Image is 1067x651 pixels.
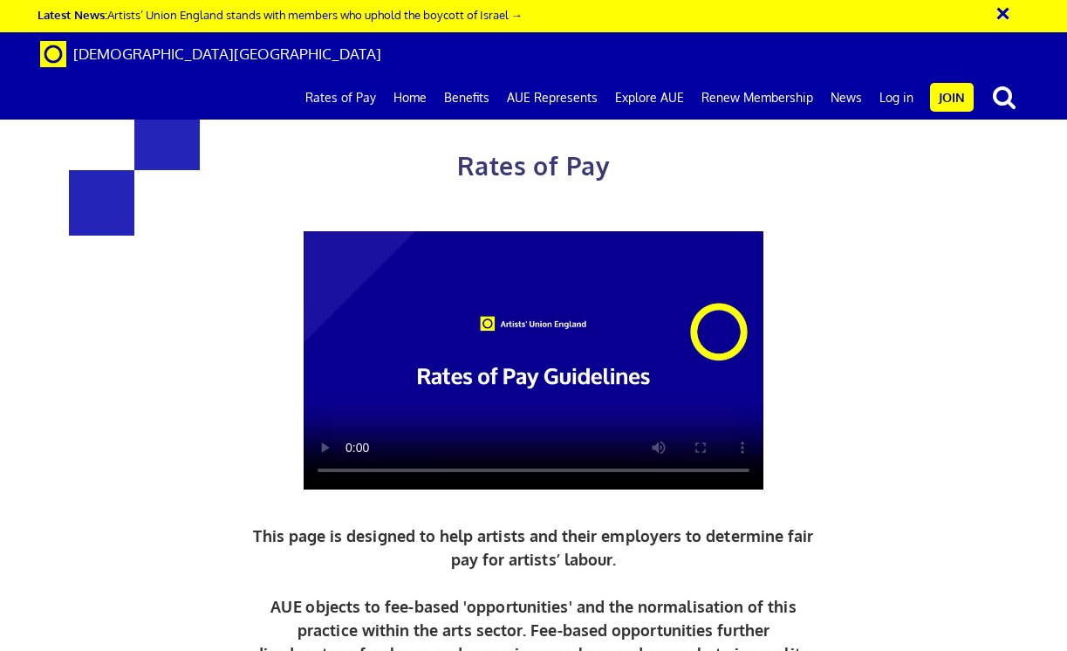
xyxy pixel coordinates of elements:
[457,150,610,182] span: Rates of Pay
[871,76,922,120] a: Log in
[977,79,1031,115] button: search
[27,32,394,76] a: Brand [DEMOGRAPHIC_DATA][GEOGRAPHIC_DATA]
[297,76,385,120] a: Rates of Pay
[822,76,871,120] a: News
[73,45,381,63] span: [DEMOGRAPHIC_DATA][GEOGRAPHIC_DATA]
[930,83,974,112] a: Join
[385,76,435,120] a: Home
[498,76,606,120] a: AUE Represents
[38,7,107,22] strong: Latest News:
[606,76,693,120] a: Explore AUE
[38,7,523,22] a: Latest News:Artists’ Union England stands with members who uphold the boycott of Israel →
[435,76,498,120] a: Benefits
[693,76,822,120] a: Renew Membership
